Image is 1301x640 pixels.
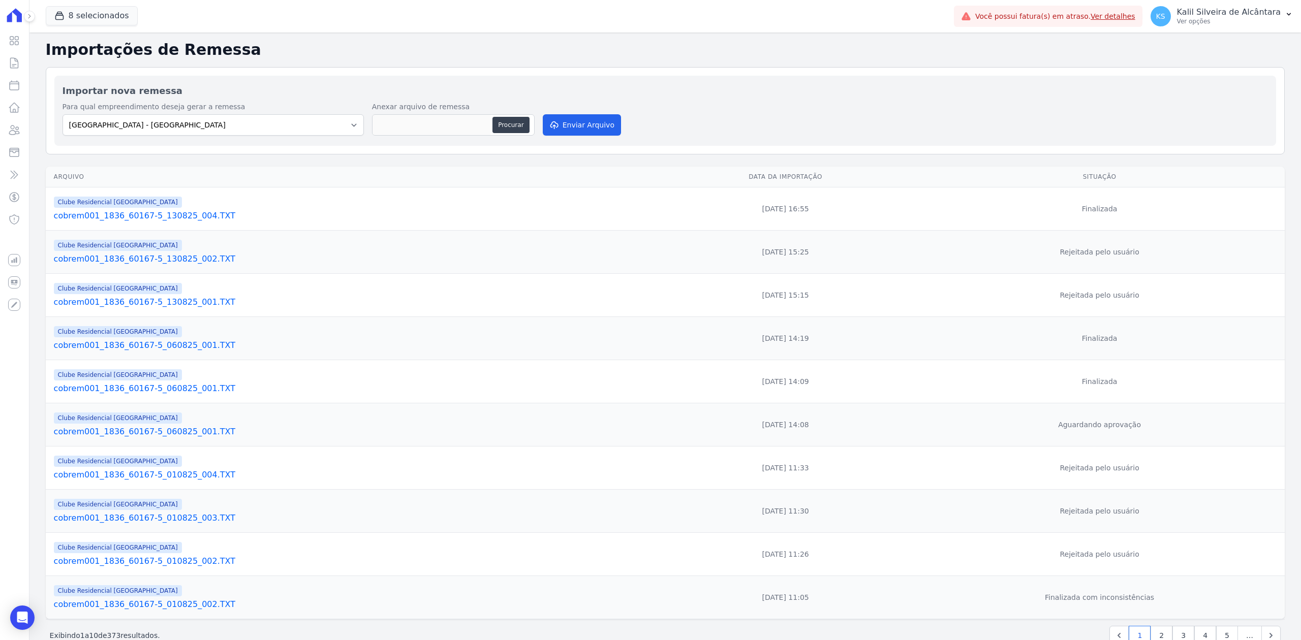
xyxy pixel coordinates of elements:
[54,210,653,222] a: cobrem001_1836_60167-5_130825_004.TXT
[657,446,914,490] td: [DATE] 11:33
[914,490,1285,533] td: Rejeitada pelo usuário
[46,6,138,25] button: 8 selecionados
[54,598,653,611] a: cobrem001_1836_60167-5_010825_002.TXT
[54,253,653,265] a: cobrem001_1836_60167-5_130825_002.TXT
[80,631,85,639] span: 1
[54,326,182,337] span: Clube Residencial [GEOGRAPHIC_DATA]
[54,499,182,510] span: Clube Residencial [GEOGRAPHIC_DATA]
[914,446,1285,490] td: Rejeitada pelo usuário
[914,187,1285,231] td: Finalizada
[54,339,653,351] a: cobrem001_1836_60167-5_060825_001.TXT
[543,114,621,136] button: Enviar Arquivo
[657,533,914,576] td: [DATE] 11:26
[914,231,1285,274] td: Rejeitada pelo usuário
[914,317,1285,360] td: Finalizada
[657,576,914,619] td: [DATE] 11:05
[657,360,914,403] td: [DATE] 14:09
[54,456,182,467] span: Clube Residencial [GEOGRAPHIC_DATA]
[54,542,182,553] span: Clube Residencial [GEOGRAPHIC_DATA]
[657,231,914,274] td: [DATE] 15:25
[54,382,653,395] a: cobrem001_1836_60167-5_060825_001.TXT
[54,585,182,596] span: Clube Residencial [GEOGRAPHIC_DATA]
[657,187,914,231] td: [DATE] 16:55
[46,41,1285,59] h2: Importações de Remessa
[914,274,1285,317] td: Rejeitada pelo usuário
[657,403,914,446] td: [DATE] 14:08
[914,533,1285,576] td: Rejeitada pelo usuário
[657,317,914,360] td: [DATE] 14:19
[1091,12,1135,20] a: Ver detalhes
[54,426,653,438] a: cobrem001_1836_60167-5_060825_001.TXT
[89,631,98,639] span: 10
[914,403,1285,446] td: Aguardando aprovação
[372,102,535,112] label: Anexar arquivo de remessa
[914,360,1285,403] td: Finalizada
[63,102,364,112] label: Para qual empreendimento deseja gerar a remessa
[657,274,914,317] td: [DATE] 15:15
[54,283,182,294] span: Clube Residencial [GEOGRAPHIC_DATA]
[54,240,182,251] span: Clube Residencial [GEOGRAPHIC_DATA]
[1177,17,1281,25] p: Ver opções
[46,167,657,187] th: Arquivo
[1177,7,1281,17] p: Kalil Silveira de Alcântara
[54,296,653,308] a: cobrem001_1836_60167-5_130825_001.TXT
[492,117,529,133] button: Procurar
[54,512,653,524] a: cobrem001_1836_60167-5_010825_003.TXT
[1156,13,1165,20] span: KS
[657,167,914,187] th: Data da Importação
[657,490,914,533] td: [DATE] 11:30
[54,469,653,481] a: cobrem001_1836_60167-5_010825_004.TXT
[54,412,182,424] span: Clube Residencial [GEOGRAPHIC_DATA]
[10,605,35,630] div: Open Intercom Messenger
[63,84,1268,98] h2: Importar nova remessa
[914,576,1285,619] td: Finalizada com inconsistências
[54,555,653,567] a: cobrem001_1836_60167-5_010825_002.TXT
[54,197,182,208] span: Clube Residencial [GEOGRAPHIC_DATA]
[107,631,121,639] span: 373
[975,11,1135,22] span: Você possui fatura(s) em atraso.
[54,369,182,380] span: Clube Residencial [GEOGRAPHIC_DATA]
[1142,2,1301,30] button: KS Kalil Silveira de Alcântara Ver opções
[914,167,1285,187] th: Situação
